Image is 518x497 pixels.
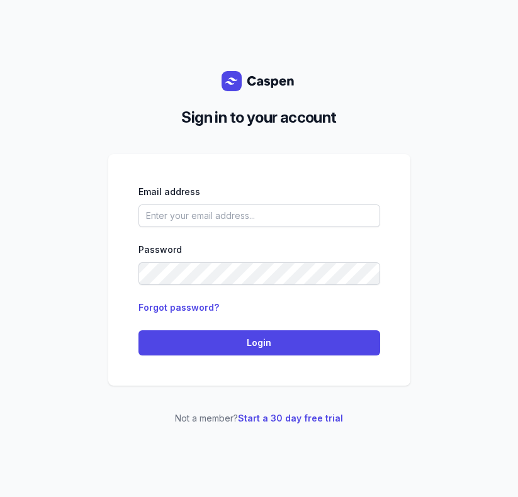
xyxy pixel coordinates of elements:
[118,106,400,129] h2: Sign in to your account
[108,411,410,426] p: Not a member?
[138,242,380,257] div: Password
[138,302,219,313] a: Forgot password?
[238,413,343,423] a: Start a 30 day free trial
[146,335,373,350] span: Login
[138,184,380,199] div: Email address
[138,330,380,355] button: Login
[138,204,380,227] input: Enter your email address...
